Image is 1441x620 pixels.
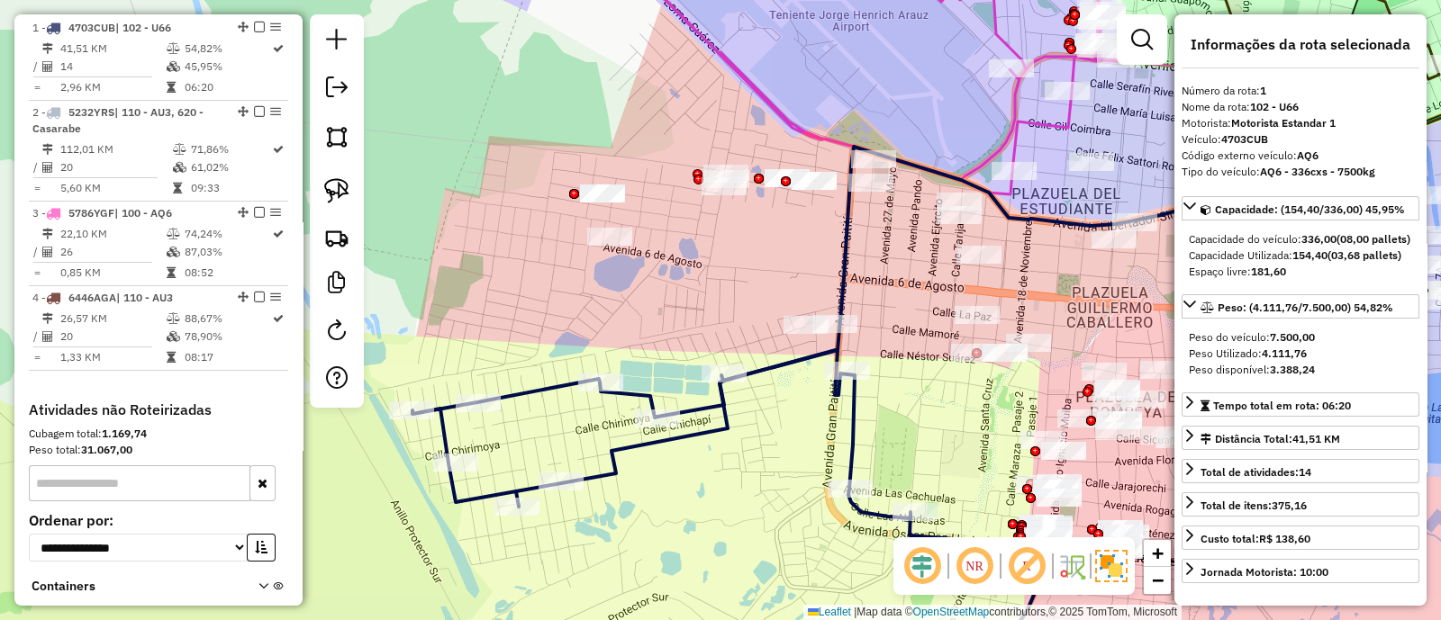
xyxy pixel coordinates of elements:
a: Total de atividades:14 [1182,459,1419,483]
div: Atividade não roteirizada - L.LUCY [1028,517,1073,535]
span: 1 - [32,21,171,34]
span: 3 - [32,206,172,220]
div: Atividade não roteirizada - LIZ ALEJANDRA F [1015,475,1060,493]
i: Distância Total [42,144,53,155]
img: Selecionar atividades - laço [324,178,349,203]
span: Peso: (4.111,76/7.500,00) 54,82% [1218,301,1393,314]
strong: 1.169,74 [102,427,147,440]
a: Criar modelo [319,265,355,305]
td: 88,67% [184,310,271,328]
td: 112,01 KM [59,140,172,158]
div: Atividade não roteirizada - T. JHOMAR [765,169,810,187]
a: Jornada Motorista: 10:00 [1182,559,1419,583]
div: Atividade não roteirizada - T. MARIA [1095,380,1140,398]
a: Peso: (4.111,76/7.500,00) 54,82% [1182,294,1419,319]
em: Opções [270,106,281,117]
i: Tempo total em rota [173,183,182,193]
div: Atividade não roteirizada - T. ELECONOMICO [587,228,632,246]
td: 20 [59,158,172,176]
div: Capacidade do veículo: [1189,231,1412,247]
td: 20 [59,328,166,346]
i: Rota otimizada [273,229,284,239]
a: Leaflet [808,606,851,618]
div: Atividade não roteirizada - JANNETH PRADO M [1097,411,1142,429]
div: Atividade não roteirizada - R. SILENIA [1019,515,1064,533]
div: Atividade não roteirizada - LI. BELMAT [1027,527,1072,545]
a: Distância Total:41,51 KM [1182,426,1419,450]
strong: 154,40 [1292,248,1328,262]
h4: Atividades não Roteirizadas [29,401,288,418]
td: / [32,158,41,176]
a: Total de itens:375,16 [1182,492,1419,517]
em: Finalizar rota [254,207,265,218]
i: % de utilização do peso [167,43,180,54]
strong: 4.111,76 [1262,346,1307,360]
td: 41,51 KM [59,40,166,58]
div: Atividade não roteirizada - SUPER CORTEZ [1141,427,1186,445]
a: Tempo total em rota: 06:20 [1182,392,1419,417]
div: Jornada Motorista: 10:00 [1201,564,1328,580]
i: Total de Atividades [42,162,53,173]
div: Atividade não roteirizada - L. RK [1028,516,1073,534]
i: % de utilização da cubagem [173,162,186,173]
img: Fluxo de ruas [1057,552,1086,580]
img: Selecionar atividades - polígono [324,124,349,149]
strong: AQ6 [1297,148,1319,162]
div: Atividade não roteirizada - ILDA [955,306,1000,324]
span: | 110 - AU3, 620 - Casarabe [32,105,204,135]
td: 78,90% [184,328,271,346]
div: Peso disponível: [1189,362,1412,378]
span: Ocultar deslocamento [901,544,944,588]
td: 1,33 KM [59,348,166,366]
i: Total de Atividades [42,61,53,72]
td: 08:52 [184,264,271,282]
img: Criar rota [324,225,349,250]
div: Número da rota: [1182,83,1419,99]
a: Reroteirizar Sessão [319,312,355,353]
span: Capacidade: (154,40/336,00) 45,95% [1215,202,1405,216]
div: Atividade não roteirizada - JOSE [937,193,982,211]
td: = [32,78,41,96]
img: Exibir/Ocultar setores [1095,550,1128,582]
i: % de utilização do peso [167,313,180,324]
td: 87,03% [184,243,271,261]
div: Atividade não roteirizada - L. JUANA [1027,526,1072,544]
a: Exibir filtros [1124,22,1160,58]
div: Atividade não roteirizada - L. LOS MOPRIS [983,344,1028,362]
td: / [32,328,41,346]
td: = [32,348,41,366]
div: Espaço livre: [1189,264,1412,280]
div: Motorista: [1182,115,1419,131]
div: Cubagem total: [29,426,288,442]
i: Total de Atividades [42,331,53,342]
i: Tempo total em rota [167,267,176,278]
span: 2 - [32,105,204,135]
div: Nome da rota: [1182,99,1419,115]
div: Atividade não roteirizada - JULIETA AGUIRRE [1033,480,1078,498]
td: / [32,58,41,76]
span: | [854,606,856,618]
em: Finalizar rota [254,106,265,117]
span: 41,51 KM [1292,432,1340,445]
div: Peso total: [29,442,288,458]
td: = [32,264,41,282]
div: Distância Total: [1201,431,1340,447]
td: 26,57 KM [59,310,166,328]
span: Peso do veículo: [1189,330,1315,344]
div: Total de itens: [1201,498,1307,514]
div: Atividade não roteirizada - T. WILMA [1020,431,1065,449]
div: Custo total: [1201,531,1310,547]
div: Atividade não roteirizada - SERGIE ANTONIO [784,316,829,334]
span: − [1152,569,1164,591]
strong: 3.388,24 [1270,363,1315,376]
div: Atividade não roteirizada - T. AROMA [792,172,837,190]
strong: 375,16 [1272,499,1307,512]
span: | 100 - AQ6 [114,206,172,220]
td: 0,85 KM [59,264,166,282]
span: 4 - [32,291,173,304]
div: Atividade não roteirizada - HELEN PILAR MAM [1081,5,1126,23]
td: 74,24% [184,225,271,243]
div: Atividade não roteirizada - ROBIN WINDER A [1104,525,1149,543]
a: OpenStreetMap [913,606,990,618]
i: Distância Total [42,43,53,54]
